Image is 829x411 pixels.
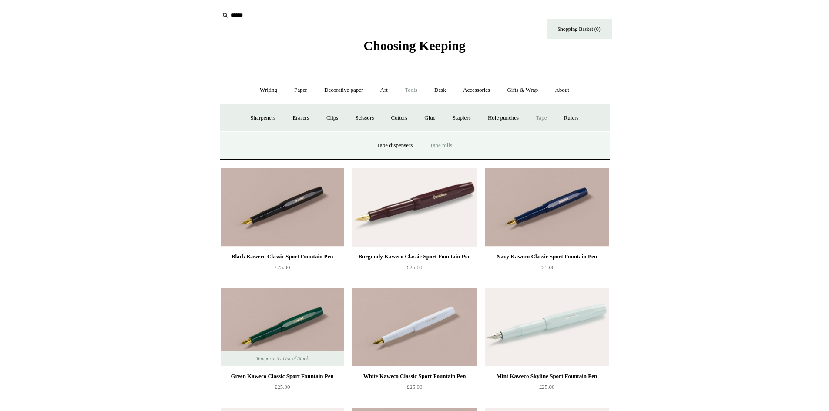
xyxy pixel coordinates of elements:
a: Choosing Keeping [363,45,465,51]
a: About [547,79,577,102]
a: Cutters [383,107,415,130]
a: Art [373,79,396,102]
span: £25.00 [275,264,290,271]
a: Green Kaweco Classic Sport Fountain Pen £25.00 [221,371,344,407]
a: Accessories [455,79,498,102]
img: Mint Kaweco Skyline Sport Fountain Pen [485,288,608,366]
a: Hole punches [480,107,527,130]
a: Mint Kaweco Skyline Sport Fountain Pen Mint Kaweco Skyline Sport Fountain Pen [485,288,608,366]
div: Burgundy Kaweco Classic Sport Fountain Pen [355,251,474,262]
div: Mint Kaweco Skyline Sport Fountain Pen [487,371,606,381]
a: Tools [397,79,425,102]
img: Green Kaweco Classic Sport Fountain Pen [221,288,344,366]
img: Burgundy Kaweco Classic Sport Fountain Pen [352,168,476,247]
a: Staplers [445,107,479,130]
a: Burgundy Kaweco Classic Sport Fountain Pen £25.00 [352,251,476,287]
a: Black Kaweco Classic Sport Fountain Pen £25.00 [221,251,344,287]
span: £25.00 [539,384,555,390]
div: Green Kaweco Classic Sport Fountain Pen [223,371,342,381]
a: Writing [252,79,285,102]
a: Desk [426,79,454,102]
img: White Kaweco Classic Sport Fountain Pen [352,288,476,366]
span: £25.00 [539,264,555,271]
a: Navy Kaweco Classic Sport Fountain Pen Navy Kaweco Classic Sport Fountain Pen [485,168,608,247]
img: Black Kaweco Classic Sport Fountain Pen [221,168,344,247]
a: Decorative paper [316,79,371,102]
div: White Kaweco Classic Sport Fountain Pen [355,371,474,381]
a: Burgundy Kaweco Classic Sport Fountain Pen Burgundy Kaweco Classic Sport Fountain Pen [352,168,476,247]
span: Temporarily Out of Stock [247,351,317,366]
span: £25.00 [407,384,423,390]
a: Navy Kaweco Classic Sport Fountain Pen £25.00 [485,251,608,287]
img: Navy Kaweco Classic Sport Fountain Pen [485,168,608,247]
span: £25.00 [275,384,290,390]
div: Black Kaweco Classic Sport Fountain Pen [223,251,342,262]
a: Erasers [285,107,317,130]
a: Rulers [556,107,587,130]
a: Sharpeners [242,107,283,130]
a: Scissors [348,107,382,130]
span: Choosing Keeping [363,38,465,53]
a: White Kaweco Classic Sport Fountain Pen £25.00 [352,371,476,407]
a: White Kaweco Classic Sport Fountain Pen White Kaweco Classic Sport Fountain Pen [352,288,476,366]
a: Black Kaweco Classic Sport Fountain Pen Black Kaweco Classic Sport Fountain Pen [221,168,344,247]
a: Paper [286,79,315,102]
a: Tape [528,107,554,130]
a: Shopping Basket (0) [547,19,612,39]
a: Gifts & Wrap [499,79,546,102]
a: Glue [416,107,443,130]
a: Tape rolls [422,134,460,157]
div: Navy Kaweco Classic Sport Fountain Pen [487,251,606,262]
a: Green Kaweco Classic Sport Fountain Pen Green Kaweco Classic Sport Fountain Pen Temporarily Out o... [221,288,344,366]
a: Clips [319,107,346,130]
a: Mint Kaweco Skyline Sport Fountain Pen £25.00 [485,371,608,407]
span: £25.00 [407,264,423,271]
a: Tape dispensers [369,134,420,157]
